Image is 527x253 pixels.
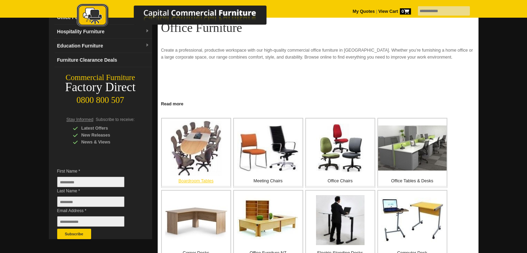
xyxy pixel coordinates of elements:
span: First Name * [57,168,135,175]
input: Email Address * [57,216,124,227]
img: Computer Desk [381,198,443,243]
div: News & Views [73,139,139,146]
a: Hospitality Furnituredropdown [54,25,152,39]
p: Office Chairs [306,177,375,184]
p: Boardroom Tables [162,177,230,184]
img: Electric Standing Desks [316,195,364,245]
img: Office Tables & Desks [378,125,447,171]
span: Last Name * [57,187,135,194]
div: Latest Offers [73,125,139,132]
input: First Name * [57,177,124,187]
img: Corner Desks [165,200,227,240]
a: Education Furnituredropdown [54,39,152,53]
button: Subscribe [57,229,91,239]
img: Office Furniture NZ [237,195,299,245]
img: Capital Commercial Furniture Logo [58,3,300,29]
input: Last Name * [57,197,124,207]
a: View Cart0 [377,9,411,14]
a: Office Tables & Desks Office Tables & Desks [377,118,447,188]
span: Stay Informed [67,117,94,122]
a: Meeting Chairs Meeting Chairs [233,118,303,188]
p: Meeting Chairs [234,177,302,184]
a: Boardroom Tables Boardroom Tables [161,118,231,188]
strong: View Cart [378,9,411,14]
span: 0 [400,8,411,15]
a: Furniture Clearance Deals [54,53,152,67]
p: Office Tables & Desks [378,177,447,184]
span: Email Address * [57,207,135,214]
a: Capital Commercial Furniture Logo [58,3,300,31]
a: Office Furnituredropdown [54,10,152,25]
img: Boardroom Tables [170,121,221,176]
span: Subscribe to receive: [96,117,134,122]
div: Commercial Furniture [49,73,152,82]
img: Office Chairs [316,124,364,172]
p: Create a professional, productive workspace with our high-quality commercial office furniture in ... [161,47,475,61]
div: New Releases [73,132,139,139]
a: My Quotes [353,9,375,14]
a: Office Chairs Office Chairs [305,118,375,188]
div: Factory Direct [49,82,152,92]
h1: Office Furniture [161,21,475,34]
div: 0800 800 507 [49,92,152,105]
a: Click to read more [158,99,478,107]
img: Meeting Chairs [237,125,299,171]
img: dropdown [145,43,149,47]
